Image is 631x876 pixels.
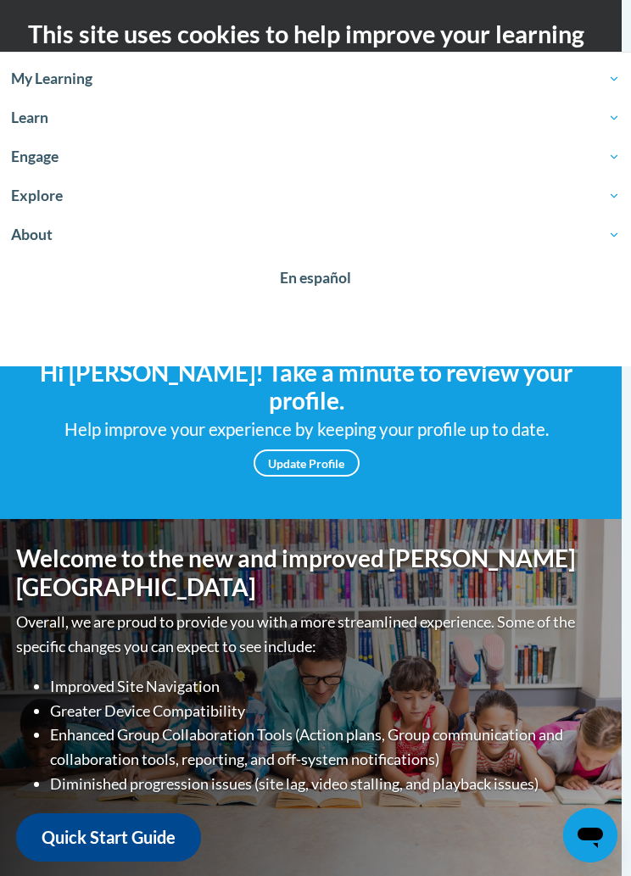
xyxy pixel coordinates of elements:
[11,147,620,167] span: Engage
[567,180,609,232] div: Main menu
[50,674,596,699] li: Improved Site Navigation
[280,269,351,287] span: En español
[11,69,620,89] span: My Learning
[3,359,609,416] h4: Hi [PERSON_NAME]! Take a minute to review your profile.
[11,186,620,206] span: Explore
[3,17,609,86] h2: This site uses cookies to help improve your learning experience.
[16,813,201,862] a: Quick Start Guide
[11,108,620,128] span: Learn
[11,225,620,245] span: About
[50,723,596,772] li: Enhanced Group Collaboration Tools (Action plans, Group communication and collaboration tools, re...
[254,449,360,477] a: Update Profile
[3,416,609,444] div: Help improve your experience by keeping your profile up to date.
[16,544,596,601] h1: Welcome to the new and improved [PERSON_NAME][GEOGRAPHIC_DATA]
[563,808,617,862] iframe: Button to launch messaging window
[50,699,596,723] li: Greater Device Compatibility
[50,772,596,796] li: Diminished progression issues (site lag, video stalling, and playback issues)
[16,610,596,659] p: Overall, we are proud to provide you with a more streamlined experience. Some of the specific cha...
